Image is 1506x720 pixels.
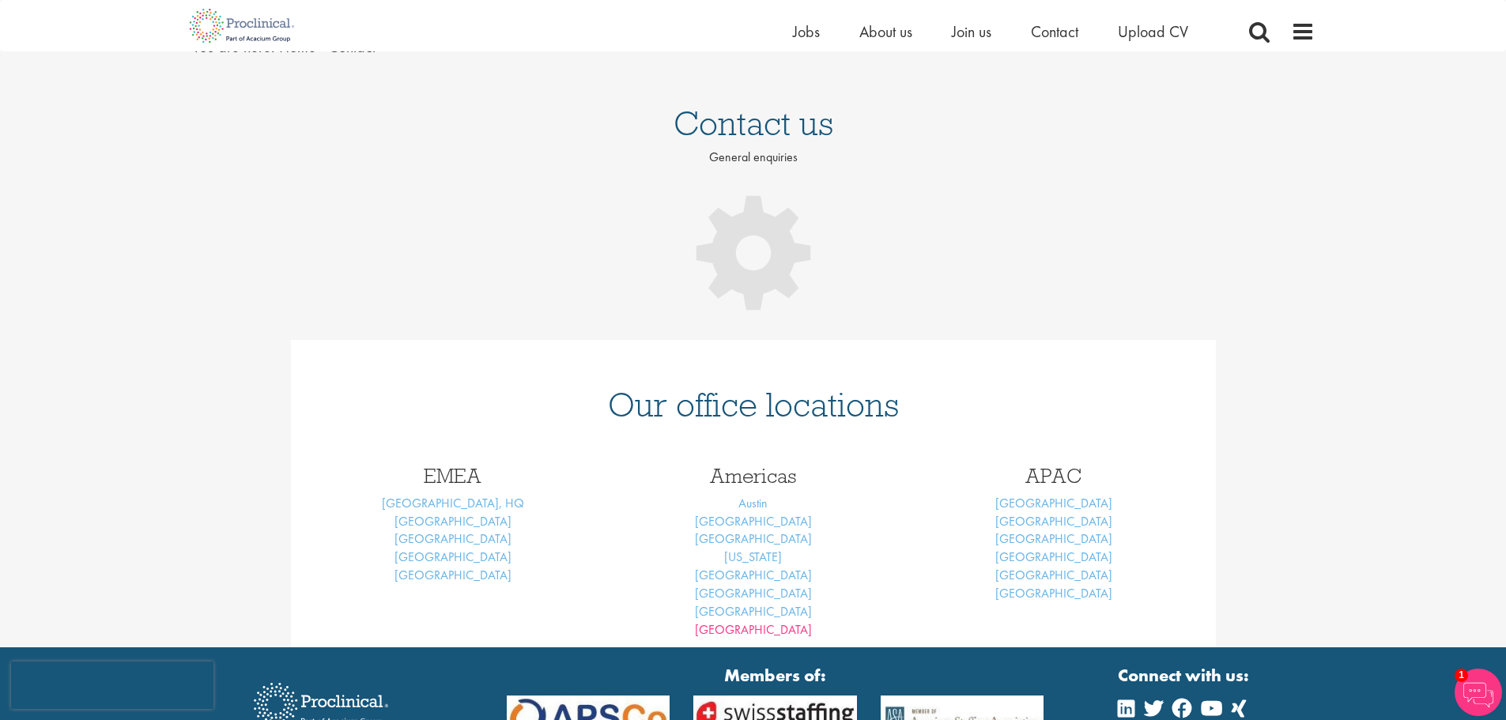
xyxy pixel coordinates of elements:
a: [GEOGRAPHIC_DATA] [394,530,511,547]
a: [GEOGRAPHIC_DATA] [995,548,1112,565]
span: 1 [1455,669,1468,682]
a: About us [859,21,912,42]
a: Austin [738,495,768,511]
a: Contact [1031,21,1078,42]
a: [GEOGRAPHIC_DATA] [695,621,812,638]
h3: Americas [615,466,892,486]
a: [GEOGRAPHIC_DATA] [995,530,1112,547]
h3: APAC [915,466,1192,486]
a: [GEOGRAPHIC_DATA] [394,567,511,583]
strong: Members of: [507,663,1044,688]
a: [GEOGRAPHIC_DATA] [394,548,511,565]
a: [GEOGRAPHIC_DATA] [995,513,1112,530]
a: [GEOGRAPHIC_DATA] [695,567,812,583]
img: Chatbot [1455,669,1502,716]
a: Jobs [793,21,820,42]
a: [GEOGRAPHIC_DATA] [695,530,812,547]
a: [GEOGRAPHIC_DATA], HQ [382,495,524,511]
a: [GEOGRAPHIC_DATA] [695,603,812,620]
strong: Connect with us: [1118,663,1252,688]
a: [US_STATE] [724,548,782,565]
a: Join us [952,21,991,42]
a: [GEOGRAPHIC_DATA] [995,585,1112,601]
h1: Our office locations [315,387,1192,422]
iframe: reCAPTCHA [11,662,213,709]
a: [GEOGRAPHIC_DATA] [695,513,812,530]
a: [GEOGRAPHIC_DATA] [695,585,812,601]
h3: EMEA [315,466,591,486]
a: [GEOGRAPHIC_DATA] [995,567,1112,583]
a: Upload CV [1118,21,1188,42]
a: [GEOGRAPHIC_DATA] [394,513,511,530]
a: [GEOGRAPHIC_DATA] [995,495,1112,511]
